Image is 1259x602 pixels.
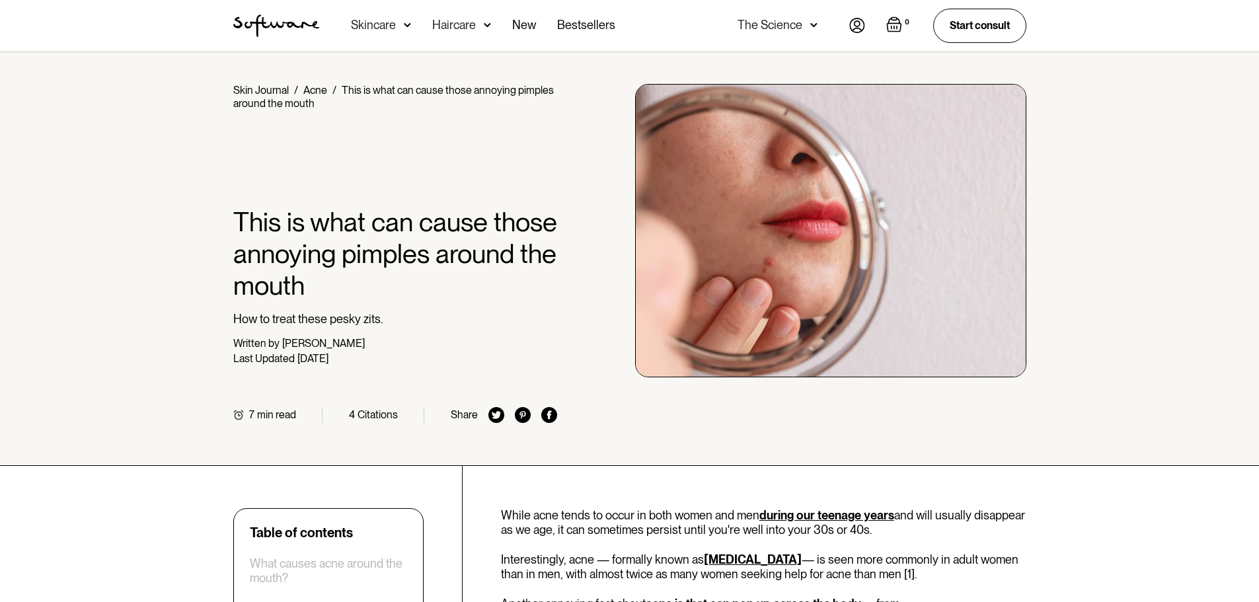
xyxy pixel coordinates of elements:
div: / [332,84,336,96]
a: during our teenage years [759,508,894,522]
div: The Science [738,19,802,32]
div: 4 [349,408,355,421]
img: arrow down [810,19,818,32]
img: Software Logo [233,15,319,37]
img: arrow down [484,19,491,32]
img: twitter icon [488,407,504,423]
div: [PERSON_NAME] [282,337,365,350]
a: What causes acne around the mouth? [250,556,407,585]
div: This is what can cause those annoying pimples around the mouth [233,84,554,110]
div: / [294,84,298,96]
p: Interestingly, acne — formally known as — is seen more commonly in adult women than in men, with ... [501,552,1026,581]
div: Table of contents [250,525,353,541]
a: Open empty cart [886,17,912,35]
div: Share [451,408,478,421]
div: Last Updated [233,352,295,365]
a: Acne [303,84,327,96]
img: facebook icon [541,407,557,423]
h1: This is what can cause those annoying pimples around the mouth [233,206,558,301]
p: While acne tends to occur in both women and men and will usually disappear as we age, it can some... [501,508,1026,537]
img: arrow down [404,19,411,32]
div: 0 [902,17,912,28]
a: [MEDICAL_DATA] [704,552,802,566]
img: pinterest icon [515,407,531,423]
div: [DATE] [297,352,328,365]
a: Start consult [933,9,1026,42]
div: Citations [358,408,398,421]
a: Skin Journal [233,84,289,96]
p: How to treat these pesky zits. [233,312,558,326]
div: Skincare [351,19,396,32]
div: 7 [249,408,254,421]
a: home [233,15,319,37]
div: Haircare [432,19,476,32]
div: Written by [233,337,280,350]
div: min read [257,408,296,421]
